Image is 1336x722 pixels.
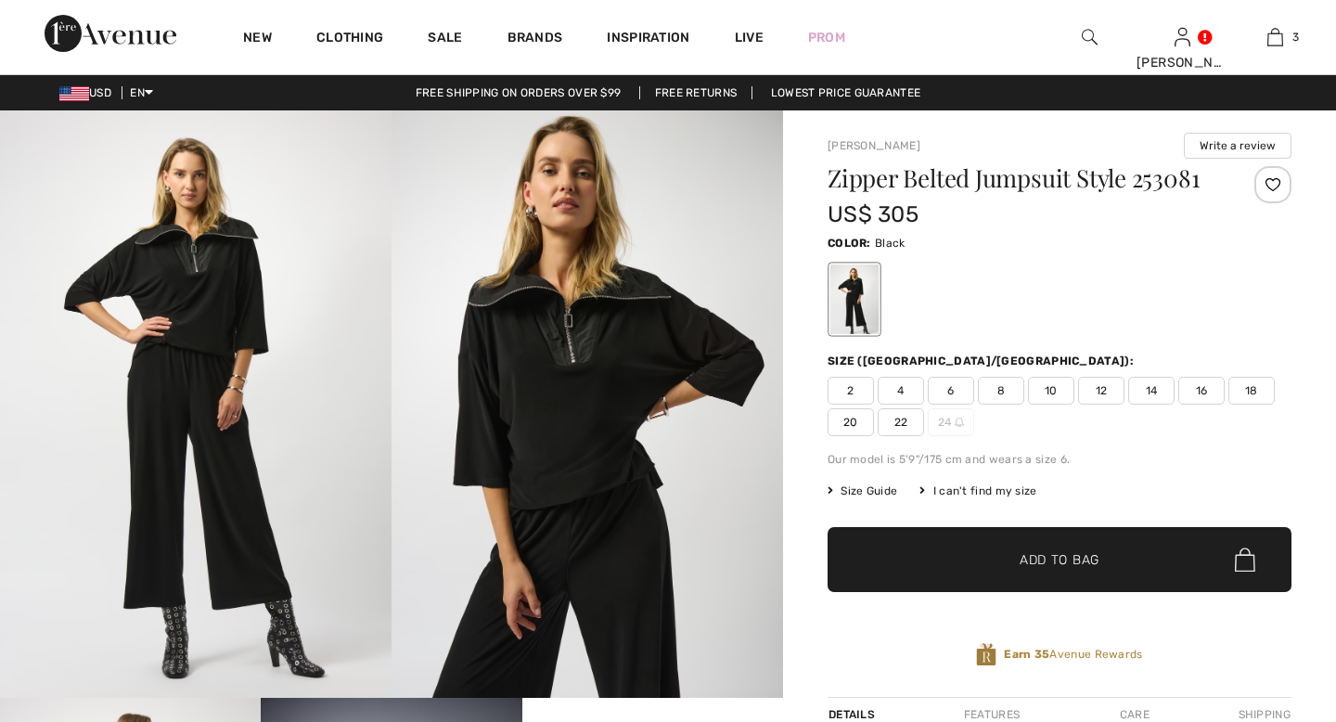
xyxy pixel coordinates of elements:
img: Bag.svg [1235,548,1255,572]
span: Inspiration [607,30,689,49]
span: EN [130,86,153,99]
span: Size Guide [828,483,897,499]
span: 12 [1078,377,1124,405]
img: My Info [1175,26,1190,48]
img: My Bag [1267,26,1283,48]
a: Lowest Price Guarantee [756,86,936,99]
div: [PERSON_NAME] [1137,53,1227,72]
a: Sign In [1175,28,1190,45]
span: 18 [1228,377,1275,405]
span: Add to Bag [1020,550,1099,570]
span: 2 [828,377,874,405]
span: Color: [828,237,871,250]
img: Zipper Belted Jumpsuit Style 253081. 2 [392,110,783,698]
span: Black [875,237,906,250]
span: 16 [1178,377,1225,405]
img: search the website [1082,26,1098,48]
img: Avenue Rewards [976,642,996,667]
span: 20 [828,408,874,436]
img: 1ère Avenue [45,15,176,52]
button: Add to Bag [828,527,1291,592]
img: US Dollar [59,86,89,101]
span: 24 [928,408,974,436]
a: Live [735,28,764,47]
a: Free shipping on orders over $99 [401,86,636,99]
img: ring-m.svg [955,418,964,427]
button: Write a review [1184,133,1291,159]
iframe: Opens a widget where you can chat to one of our agents [1215,583,1317,629]
strong: Earn 35 [1004,648,1049,661]
span: 10 [1028,377,1074,405]
div: I can't find my size [919,483,1036,499]
span: 22 [878,408,924,436]
a: Clothing [316,30,383,49]
a: Brands [507,30,563,49]
span: 14 [1128,377,1175,405]
a: Free Returns [639,86,753,99]
span: Avenue Rewards [1004,646,1142,663]
span: USD [59,86,119,99]
span: 8 [978,377,1024,405]
div: Black [830,264,879,334]
span: US$ 305 [828,201,918,227]
span: 3 [1292,29,1299,45]
a: Prom [808,28,845,47]
a: 3 [1229,26,1320,48]
span: 4 [878,377,924,405]
div: Size ([GEOGRAPHIC_DATA]/[GEOGRAPHIC_DATA]): [828,353,1137,369]
h1: Zipper Belted Jumpsuit Style 253081 [828,166,1214,190]
a: [PERSON_NAME] [828,139,920,152]
div: Our model is 5'9"/175 cm and wears a size 6. [828,451,1291,468]
span: 6 [928,377,974,405]
a: New [243,30,272,49]
a: Sale [428,30,462,49]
